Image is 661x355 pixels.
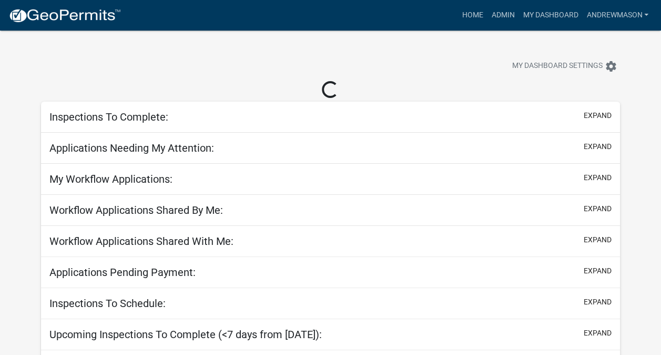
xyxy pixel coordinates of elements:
[457,5,487,25] a: Home
[582,5,653,25] a: AndrewMason
[49,328,322,341] h5: Upcoming Inspections To Complete (<7 days from [DATE]):
[605,60,617,73] i: settings
[49,204,223,216] h5: Workflow Applications Shared By Me:
[518,5,582,25] a: My Dashboard
[49,297,166,310] h5: Inspections To Schedule:
[584,328,612,339] button: expand
[487,5,518,25] a: Admin
[584,203,612,214] button: expand
[584,297,612,308] button: expand
[584,141,612,152] button: expand
[512,60,603,73] span: My Dashboard Settings
[49,173,172,185] h5: My Workflow Applications:
[49,142,214,154] h5: Applications Needing My Attention:
[584,172,612,183] button: expand
[49,266,196,279] h5: Applications Pending Payment:
[49,111,168,123] h5: Inspections To Complete:
[584,234,612,245] button: expand
[504,56,626,76] button: My Dashboard Settingssettings
[49,235,233,248] h5: Workflow Applications Shared With Me:
[584,265,612,277] button: expand
[584,110,612,121] button: expand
